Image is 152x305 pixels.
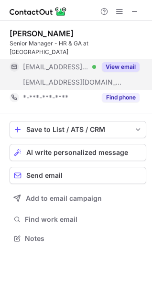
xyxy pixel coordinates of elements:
[102,93,140,102] button: Reveal Button
[10,6,67,17] img: ContactOut v5.3.10
[26,172,63,179] span: Send email
[23,78,122,87] span: [EMAIL_ADDRESS][DOMAIN_NAME]
[10,167,146,184] button: Send email
[10,144,146,161] button: AI write personalized message
[26,195,102,202] span: Add to email campaign
[10,29,74,38] div: [PERSON_NAME]
[26,149,128,156] span: AI write personalized message
[10,190,146,207] button: Add to email campaign
[10,39,146,56] div: Senior Manager - HR & GA at [GEOGRAPHIC_DATA]
[102,62,140,72] button: Reveal Button
[10,213,146,226] button: Find work email
[10,121,146,138] button: save-profile-one-click
[26,126,130,133] div: Save to List / ATS / CRM
[25,234,142,243] span: Notes
[10,232,146,245] button: Notes
[23,63,89,71] span: [EMAIL_ADDRESS][DOMAIN_NAME]
[25,215,142,224] span: Find work email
